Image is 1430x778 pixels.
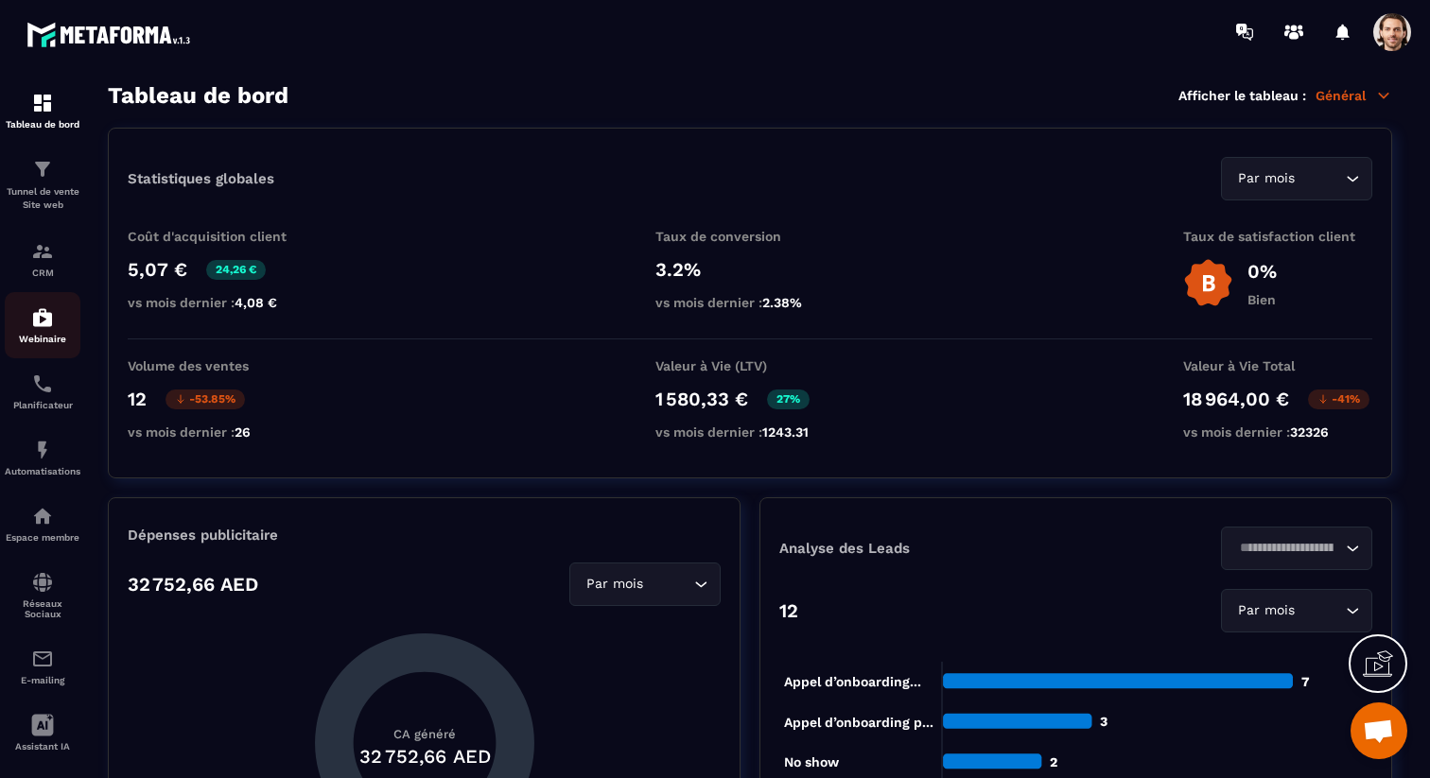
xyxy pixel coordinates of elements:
div: Search for option [1221,527,1372,570]
img: b-badge-o.b3b20ee6.svg [1183,258,1233,308]
p: 5,07 € [128,258,187,281]
a: formationformationTunnel de vente Site web [5,144,80,226]
a: automationsautomationsWebinaire [5,292,80,358]
p: Taux de conversion [655,229,845,244]
p: 27% [767,389,810,409]
div: Search for option [1221,589,1372,632]
p: vs mois dernier : [128,424,317,440]
span: 4,08 € [235,295,277,310]
p: 12 [779,599,798,622]
p: vs mois dernier : [655,424,845,440]
span: Par mois [582,574,647,595]
a: Assistant IA [5,700,80,766]
span: 1243.31 [762,424,809,440]
p: 32 752,66 AED [128,573,258,596]
p: CRM [5,268,80,278]
p: E-mailing [5,675,80,685]
input: Search for option [1233,538,1341,559]
img: formation [31,158,54,181]
p: Tableau de bord [5,119,80,130]
span: 32326 [1290,424,1329,440]
p: 18 964,00 € [1183,388,1289,410]
div: Search for option [569,562,721,606]
p: 1 580,33 € [655,388,748,410]
p: 12 [128,388,147,410]
p: Assistant IA [5,741,80,752]
p: vs mois dernier : [128,295,317,310]
p: Coût d'acquisition client [128,229,317,244]
img: logo [26,17,197,52]
p: Général [1316,87,1392,104]
div: Ouvrir le chat [1351,702,1407,759]
a: formationformationCRM [5,226,80,292]
p: -53.85% [166,389,245,409]
p: Dépenses publicitaire [128,527,721,544]
tspan: Appel d’onboarding... [784,674,921,690]
span: 2.38% [762,295,802,310]
input: Search for option [647,574,689,595]
h3: Tableau de bord [108,82,288,109]
p: Bien [1247,292,1277,307]
a: emailemailE-mailing [5,633,80,700]
p: vs mois dernier : [1183,424,1372,440]
p: -41% [1308,389,1369,409]
p: Automatisations [5,466,80,476]
p: Afficher le tableau : [1178,88,1306,103]
a: formationformationTableau de bord [5,78,80,144]
span: 26 [235,424,251,440]
p: 24,26 € [206,260,266,280]
p: Taux de satisfaction client [1183,229,1372,244]
span: Par mois [1233,600,1299,621]
a: social-networksocial-networkRéseaux Sociaux [5,557,80,633]
p: 0% [1247,260,1277,283]
img: formation [31,240,54,263]
img: scheduler [31,372,54,395]
img: automations [31,505,54,527]
p: Espace membre [5,532,80,543]
p: Planificateur [5,400,80,410]
p: Valeur à Vie (LTV) [655,358,845,373]
p: Statistiques globales [128,170,274,187]
img: social-network [31,571,54,594]
p: Réseaux Sociaux [5,598,80,619]
a: automationsautomationsEspace membre [5,491,80,557]
img: automations [31,439,54,461]
p: Webinaire [5,334,80,344]
input: Search for option [1299,168,1341,189]
input: Search for option [1299,600,1341,621]
p: 3.2% [655,258,845,281]
a: automationsautomationsAutomatisations [5,424,80,491]
p: Volume des ventes [128,358,317,373]
a: schedulerschedulerPlanificateur [5,358,80,424]
img: automations [31,306,54,329]
p: Analyse des Leads [779,540,1076,557]
span: Par mois [1233,168,1299,189]
img: formation [31,92,54,114]
p: Valeur à Vie Total [1183,358,1372,373]
p: vs mois dernier : [655,295,845,310]
div: Search for option [1221,157,1372,200]
img: email [31,648,54,670]
tspan: Appel d’onboarding p... [784,715,933,731]
p: Tunnel de vente Site web [5,185,80,212]
tspan: No show [784,754,840,769]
